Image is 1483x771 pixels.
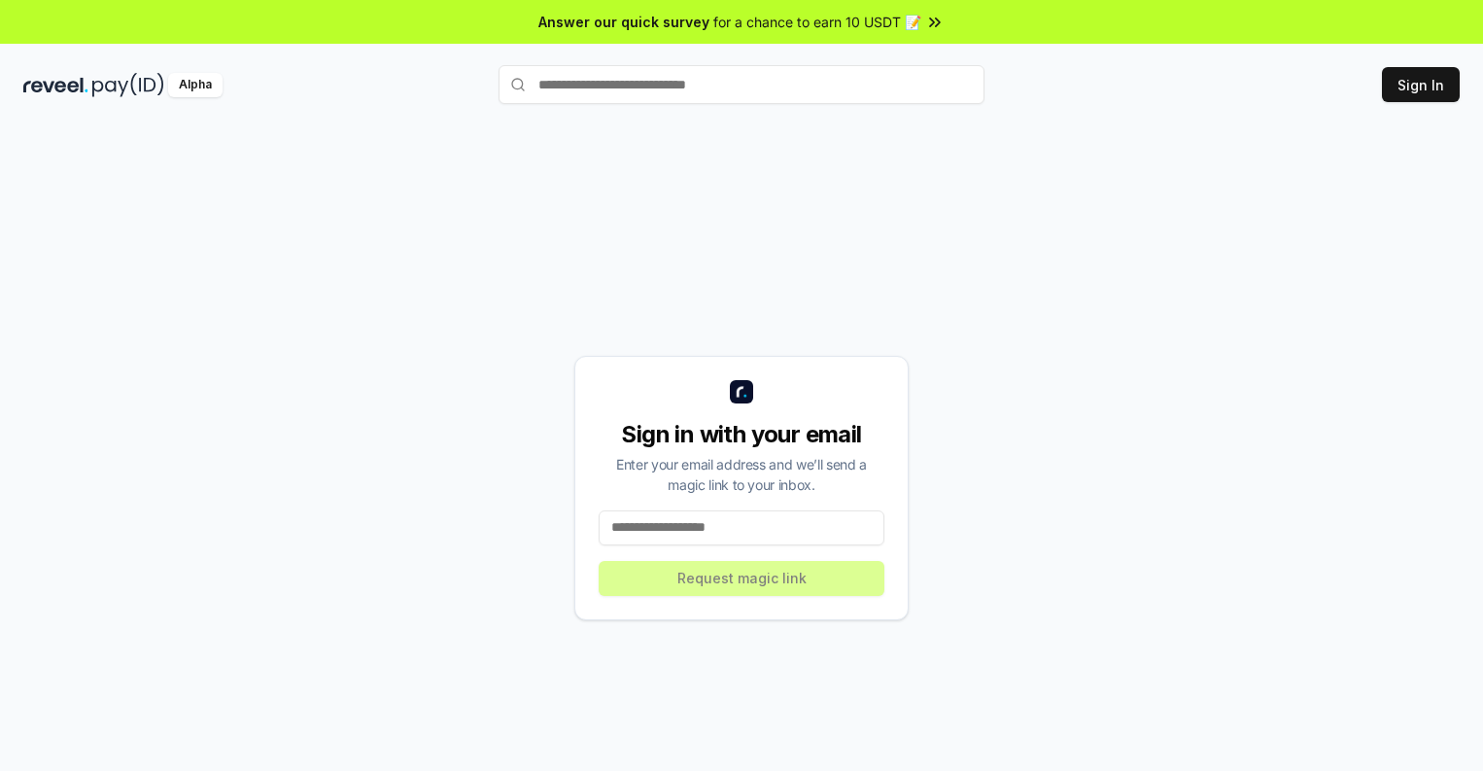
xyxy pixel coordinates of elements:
[730,380,753,403] img: logo_small
[538,12,709,32] span: Answer our quick survey
[713,12,921,32] span: for a chance to earn 10 USDT 📝
[599,419,884,450] div: Sign in with your email
[599,454,884,495] div: Enter your email address and we’ll send a magic link to your inbox.
[92,73,164,97] img: pay_id
[168,73,223,97] div: Alpha
[1382,67,1460,102] button: Sign In
[23,73,88,97] img: reveel_dark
